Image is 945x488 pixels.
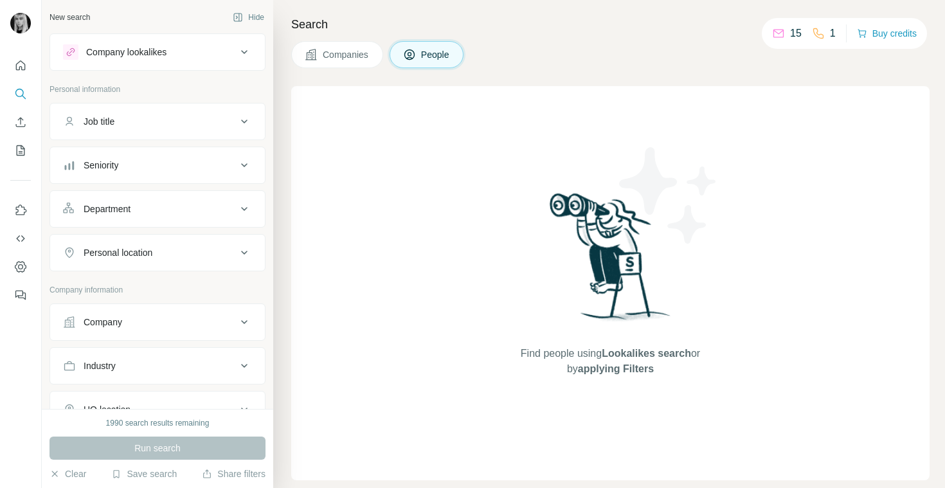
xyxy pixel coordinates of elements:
[202,467,265,480] button: Share filters
[106,417,210,429] div: 1990 search results remaining
[84,246,152,259] div: Personal location
[857,24,917,42] button: Buy credits
[50,237,265,268] button: Personal location
[291,15,930,33] h4: Search
[10,139,31,162] button: My lists
[10,82,31,105] button: Search
[50,106,265,137] button: Job title
[84,159,118,172] div: Seniority
[10,284,31,307] button: Feedback
[50,150,265,181] button: Seniority
[50,394,265,425] button: HQ location
[10,227,31,250] button: Use Surfe API
[50,350,265,381] button: Industry
[790,26,802,41] p: 15
[50,467,86,480] button: Clear
[84,115,114,128] div: Job title
[578,363,654,374] span: applying Filters
[111,467,177,480] button: Save search
[10,111,31,134] button: Enrich CSV
[84,359,116,372] div: Industry
[10,199,31,222] button: Use Surfe on LinkedIn
[50,284,265,296] p: Company information
[84,403,130,416] div: HQ location
[602,348,691,359] span: Lookalikes search
[84,203,130,215] div: Department
[544,190,678,333] img: Surfe Illustration - Woman searching with binoculars
[50,37,265,68] button: Company lookalikes
[830,26,836,41] p: 1
[10,13,31,33] img: Avatar
[84,316,122,329] div: Company
[86,46,166,59] div: Company lookalikes
[10,54,31,77] button: Quick start
[224,8,273,27] button: Hide
[421,48,451,61] span: People
[50,84,265,95] p: Personal information
[611,138,726,253] img: Surfe Illustration - Stars
[10,255,31,278] button: Dashboard
[50,12,90,23] div: New search
[50,194,265,224] button: Department
[323,48,370,61] span: Companies
[50,307,265,338] button: Company
[507,346,713,377] span: Find people using or by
